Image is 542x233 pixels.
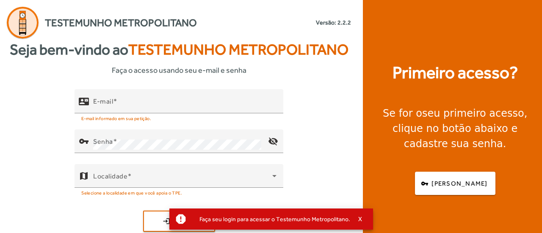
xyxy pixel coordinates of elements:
[128,41,348,58] span: Testemunho Metropolitano
[79,136,89,146] mat-icon: vpn_key
[422,107,524,119] strong: seu primeiro acesso
[93,172,127,180] mat-label: Localidade
[373,106,537,151] div: Se for o , clique no botão abaixo e cadastre sua senha.
[7,7,39,38] img: Logo Agenda
[112,64,246,76] span: Faça o acesso usando seu e-mail e senha
[193,213,350,225] div: Faça seu login para acessar o Testemunho Metropolitano.
[10,38,348,61] strong: Seja bem-vindo ao
[81,113,151,123] mat-hint: E-mail informado em sua petição.
[358,215,362,223] span: X
[93,137,113,145] mat-label: Senha
[263,131,283,151] mat-icon: visibility_off
[81,188,182,197] mat-hint: Selecione a localidade em que você apoia o TPE.
[79,96,89,106] mat-icon: contact_mail
[431,179,487,189] span: [PERSON_NAME]
[415,172,495,195] button: [PERSON_NAME]
[174,213,187,225] mat-icon: report
[79,171,89,181] mat-icon: map
[45,15,197,30] span: Testemunho Metropolitano
[393,60,518,85] strong: Primeiro acesso?
[143,211,215,232] button: Entrar
[316,18,351,27] small: Versão: 2.2.2
[350,215,371,223] button: X
[93,97,113,105] mat-label: E-mail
